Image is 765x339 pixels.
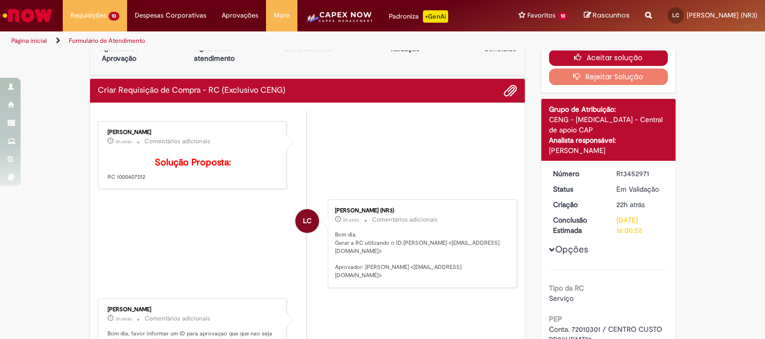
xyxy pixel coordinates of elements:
div: Leonardo Felipe Sales de Carvalho (NR3) [295,209,319,233]
span: [PERSON_NAME] (NR3) [687,11,757,20]
button: Adicionar anexos [504,84,517,97]
span: Rascunhos [593,10,630,20]
div: [PERSON_NAME] (NR3) [335,208,506,214]
div: R13452971 [616,168,664,179]
span: 3h atrás [115,316,132,322]
div: CENG - [MEDICAL_DATA] - Central de apoio CAP [549,114,668,135]
div: Em Validação [616,184,664,194]
b: Tipo da RC [549,283,584,293]
span: 3h atrás [115,139,132,145]
time: 27/08/2025 15:00:54 [616,200,645,209]
p: Aguardando Aprovação [94,43,144,63]
div: Analista responsável: [549,135,668,145]
img: ServiceNow [1,5,54,26]
div: [PERSON_NAME] [549,145,668,156]
small: Comentários adicionais [145,314,210,323]
span: LC [303,209,312,233]
span: 3h atrás [343,217,359,223]
b: Solução Proposta: [155,157,231,168]
span: 10 [558,12,568,21]
div: Grupo de Atribuição: [549,104,668,114]
span: Requisições [70,10,106,21]
button: Aceitar solução [549,49,668,66]
span: Aprovações [222,10,258,21]
p: Bom dia. Gerar a RC utilizando o ID:[PERSON_NAME] <[EMAIL_ADDRESS][DOMAIN_NAME]> Aprovador: [PERS... [335,231,506,279]
small: Comentários adicionais [145,137,210,146]
button: Rejeitar Solução [549,69,668,85]
time: 28/08/2025 09:54:32 [343,217,359,223]
div: [PERSON_NAME] [108,129,279,135]
div: 27/08/2025 15:00:54 [616,199,664,210]
time: 28/08/2025 10:04:49 [115,139,132,145]
span: More [274,10,290,21]
span: LC [672,12,679,19]
div: Padroniza [389,10,448,23]
div: [DATE] 16:00:58 [616,215,664,235]
dt: Número [545,168,609,179]
img: CapexLogo5.png [305,10,373,31]
small: Comentários adicionais [372,215,438,224]
a: Rascunhos [584,11,630,21]
span: Favoritos [527,10,556,21]
dt: Conclusão Estimada [545,215,609,235]
span: 10 [109,12,119,21]
span: 22h atrás [616,200,645,209]
p: +GenAi [423,10,448,23]
a: Formulário de Atendimento [69,37,145,45]
a: Página inicial [11,37,47,45]
dt: Status [545,184,609,194]
time: 28/08/2025 09:50:52 [115,316,132,322]
p: RC 1000407012 [108,158,279,181]
div: [PERSON_NAME] [108,307,279,313]
dt: Criação [545,199,609,210]
span: Serviço [549,294,574,303]
b: PEP [549,314,562,324]
ul: Trilhas de página [8,31,502,50]
p: Aguardando atendimento [189,43,239,63]
h2: Criar Requisição de Compra - RC (Exclusivo CENG) Histórico de tíquete [98,86,286,95]
span: Despesas Corporativas [135,10,206,21]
